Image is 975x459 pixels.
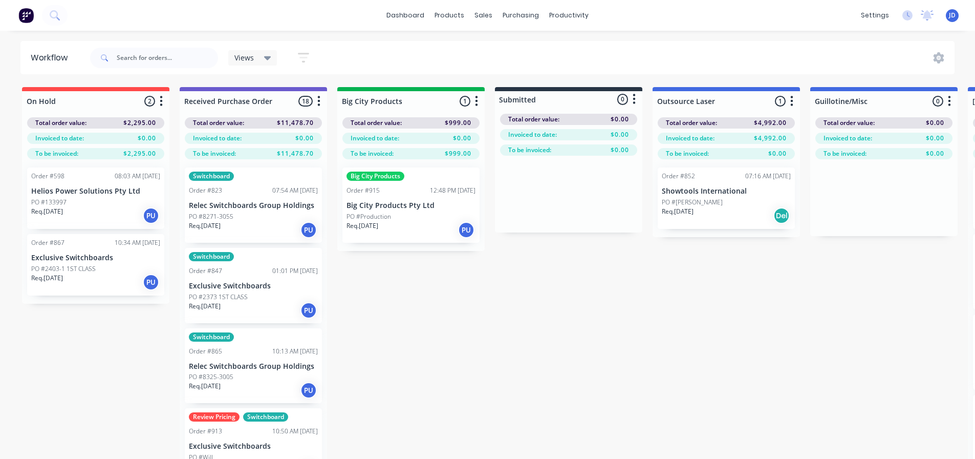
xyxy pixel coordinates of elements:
div: Big City Products [346,172,404,181]
p: Req. [DATE] [346,221,378,231]
span: $999.00 [445,149,471,158]
span: $0.00 [926,134,944,143]
a: dashboard [381,8,429,23]
span: Invoiced to date: [666,134,714,143]
span: To be invoiced: [351,149,394,158]
span: Views [234,52,254,63]
div: Big City ProductsOrder #91512:48 PM [DATE]Big City Products Pty LtdPO #ProductionReq.[DATE]PU [342,168,480,243]
div: Order #86710:34 AM [DATE]Exclusive SwitchboardsPO #2403-1 1ST CLASSReq.[DATE]PU [27,234,164,296]
p: PO #[PERSON_NAME] [662,198,723,207]
span: JD [949,11,956,20]
div: Switchboard [243,412,288,422]
div: Order #598 [31,172,64,181]
div: productivity [544,8,594,23]
span: Invoiced to date: [508,130,557,139]
div: Order #913 [189,427,222,436]
div: Order #823 [189,186,222,195]
p: PO #133997 [31,198,67,207]
div: PU [458,222,474,238]
div: 10:50 AM [DATE] [272,427,318,436]
span: $0.00 [768,149,787,158]
p: Relec Switchboards Group Holdings [189,201,318,210]
span: Total order value: [193,118,244,128]
div: 10:34 AM [DATE] [115,238,160,247]
div: SwitchboardOrder #86510:13 AM [DATE]Relec Switchboards Group HoldingsPO #8325-3005Req.[DATE]PU [185,328,322,404]
span: $0.00 [138,134,156,143]
span: $4,992.00 [754,118,787,128]
div: Order #865 [189,347,222,356]
span: To be invoiced: [35,149,78,158]
span: $0.00 [453,134,471,143]
div: PU [300,302,317,319]
div: Switchboard [189,172,234,181]
div: 10:13 AM [DATE] [272,347,318,356]
span: Invoiced to date: [193,134,242,143]
div: Order #867 [31,238,64,247]
span: Total order value: [666,118,717,128]
span: $11,478.70 [277,149,314,158]
span: $0.00 [926,118,944,128]
p: PO #8271-3055 [189,212,233,221]
div: Workflow [31,52,73,64]
div: 07:16 AM [DATE] [745,172,791,181]
div: Order #59808:03 AM [DATE]Helios Power Solutions Pty LtdPO #133997Req.[DATE]PU [27,168,164,229]
div: SwitchboardOrder #84701:01 PM [DATE]Exclusive SwitchboardsPO #2373 1ST CLASSReq.[DATE]PU [185,248,322,323]
div: SwitchboardOrder #82307:54 AM [DATE]Relec Switchboards Group HoldingsPO #8271-3055Req.[DATE]PU [185,168,322,243]
div: PU [300,222,317,238]
div: purchasing [497,8,544,23]
span: $0.00 [611,145,629,155]
span: To be invoiced: [193,149,236,158]
img: Factory [18,8,34,23]
div: PU [300,382,317,399]
div: Order #847 [189,266,222,276]
p: Relec Switchboards Group Holdings [189,362,318,371]
p: PO #2403-1 1ST CLASS [31,264,96,274]
span: To be invoiced: [508,145,551,155]
input: Search for orders... [117,48,218,68]
p: PO #8325-3005 [189,372,233,382]
div: 07:54 AM [DATE] [272,186,318,195]
span: Total order value: [508,115,559,124]
div: Review Pricing [189,412,240,422]
span: $0.00 [926,149,944,158]
p: Req. [DATE] [31,207,63,216]
div: Switchboard [189,332,234,342]
p: Exclusive Switchboards [31,254,160,262]
div: products [429,8,469,23]
div: Del [773,207,790,224]
span: $999.00 [445,118,471,128]
div: sales [469,8,497,23]
p: Req. [DATE] [189,221,221,231]
div: 08:03 AM [DATE] [115,172,160,181]
span: $2,295.00 [123,118,156,128]
p: Exclusive Switchboards [189,442,318,451]
span: Invoiced to date: [824,134,872,143]
div: Order #915 [346,186,380,195]
p: PO #Production [346,212,391,221]
div: PU [143,274,159,290]
span: $0.00 [295,134,314,143]
div: Order #852 [662,172,695,181]
div: Order #85207:16 AM [DATE]Showtools InternationalPO #[PERSON_NAME]Req.[DATE]Del [658,168,795,229]
span: Total order value: [351,118,402,128]
span: $4,992.00 [754,134,787,143]
span: $0.00 [611,130,629,139]
p: Req. [DATE] [31,274,63,283]
div: 01:01 PM [DATE] [272,266,318,276]
p: Exclusive Switchboards [189,282,318,290]
span: Total order value: [35,118,86,128]
span: Invoiced to date: [351,134,399,143]
p: Req. [DATE] [189,382,221,391]
p: Showtools International [662,187,791,196]
div: settings [856,8,894,23]
span: $11,478.70 [277,118,314,128]
p: Req. [DATE] [662,207,694,216]
p: Helios Power Solutions Pty Ltd [31,187,160,196]
p: Req. [DATE] [189,302,221,311]
span: Invoiced to date: [35,134,84,143]
span: Total order value: [824,118,875,128]
div: PU [143,207,159,224]
p: Big City Products Pty Ltd [346,201,475,210]
div: 12:48 PM [DATE] [430,186,475,195]
span: To be invoiced: [666,149,709,158]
